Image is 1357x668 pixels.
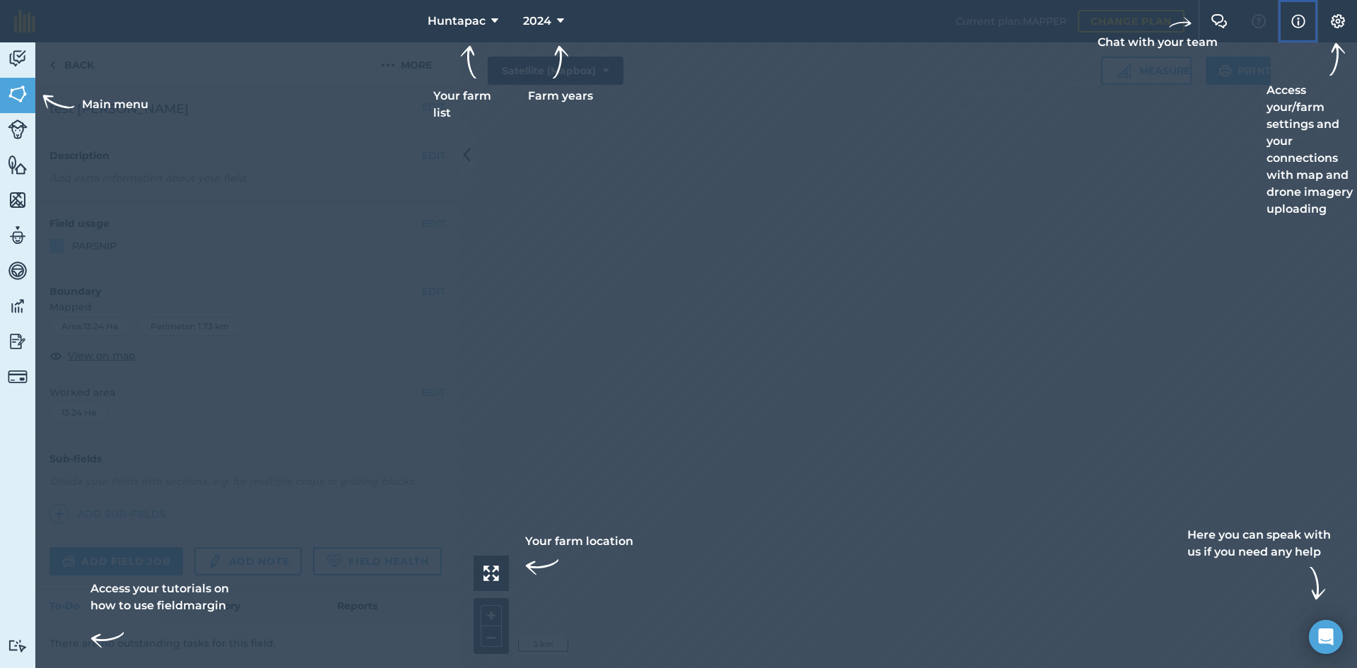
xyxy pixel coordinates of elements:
[8,639,28,652] img: svg+xml;base64,PD94bWwgdmVyc2lvbj0iMS4wIiBlbmNvZGluZz0idXRmLTgiPz4KPCEtLSBHZW5lcmF0b3I6IEFkb2JlIE...
[1211,14,1228,28] img: Two speech bubbles overlapping with the left bubble in the forefront
[8,48,28,69] img: svg+xml;base64,PD94bWwgdmVyc2lvbj0iMS4wIiBlbmNvZGluZz0idXRmLTgiPz4KPCEtLSBHZW5lcmF0b3I6IEFkb2JlIE...
[1309,620,1343,654] div: Open Intercom Messenger
[525,533,633,584] div: Your farm location
[8,295,28,317] img: svg+xml;base64,PD94bWwgdmVyc2lvbj0iMS4wIiBlbmNvZGluZz0idXRmLTgiPz4KPCEtLSBHZW5lcmF0b3I6IEFkb2JlIE...
[1267,42,1357,218] div: Access your/farm settings and your connections with map and drone imagery uploading
[90,580,237,657] div: Access your tutorials on how to use fieldmargin
[8,189,28,211] img: svg+xml;base64,PHN2ZyB4bWxucz0iaHR0cDovL3d3dy53My5vcmcvMjAwMC9zdmciIHdpZHRoPSI1NiIgaGVpZ2h0PSI2MC...
[433,45,504,122] div: Your farm list
[8,225,28,246] img: svg+xml;base64,PD94bWwgdmVyc2lvbj0iMS4wIiBlbmNvZGluZz0idXRmLTgiPz4KPCEtLSBHZW5lcmF0b3I6IEFkb2JlIE...
[1329,14,1346,28] img: A cog icon
[8,119,28,139] img: svg+xml;base64,PD94bWwgdmVyc2lvbj0iMS4wIiBlbmNvZGluZz0idXRmLTgiPz4KPCEtLSBHZW5lcmF0b3I6IEFkb2JlIE...
[474,556,509,591] button: Your farm location
[1098,11,1218,51] div: Chat with your team
[1291,13,1305,30] img: svg+xml;base64,PHN2ZyB4bWxucz0iaHR0cDovL3d3dy53My5vcmcvMjAwMC9zdmciIHdpZHRoPSIxNyIgaGVpZ2h0PSIxNy...
[428,13,486,30] span: Huntapac
[521,45,600,105] div: Farm years
[8,154,28,175] img: svg+xml;base64,PHN2ZyB4bWxucz0iaHR0cDovL3d3dy53My5vcmcvMjAwMC9zdmciIHdpZHRoPSI1NiIgaGVpZ2h0PSI2MC...
[40,88,148,122] div: Main menu
[8,367,28,387] img: svg+xml;base64,PD94bWwgdmVyc2lvbj0iMS4wIiBlbmNvZGluZz0idXRmLTgiPz4KPCEtLSBHZW5lcmF0b3I6IEFkb2JlIE...
[8,331,28,352] img: svg+xml;base64,PD94bWwgdmVyc2lvbj0iMS4wIiBlbmNvZGluZz0idXRmLTgiPz4KPCEtLSBHZW5lcmF0b3I6IEFkb2JlIE...
[8,260,28,281] img: svg+xml;base64,PD94bWwgdmVyc2lvbj0iMS4wIiBlbmNvZGluZz0idXRmLTgiPz4KPCEtLSBHZW5lcmF0b3I6IEFkb2JlIE...
[523,13,551,30] span: 2024
[483,566,499,581] img: Four arrows, one pointing top left, one top right, one bottom right and the last bottom left
[8,83,28,105] img: svg+xml;base64,PHN2ZyB4bWxucz0iaHR0cDovL3d3dy53My5vcmcvMjAwMC9zdmciIHdpZHRoPSI1NiIgaGVpZ2h0PSI2MC...
[1187,527,1334,600] div: Here you can speak with us if you need any help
